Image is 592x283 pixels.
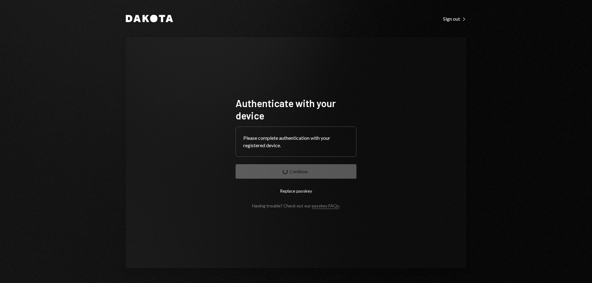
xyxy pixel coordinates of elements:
[443,15,466,22] a: Sign out
[312,203,339,209] a: passkey FAQs
[236,184,356,198] button: Replace passkey
[236,97,356,122] h1: Authenticate with your device
[243,134,349,149] div: Please complete authentication with your registered device.
[443,16,466,22] div: Sign out
[252,203,340,208] div: Having trouble? Check out our .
